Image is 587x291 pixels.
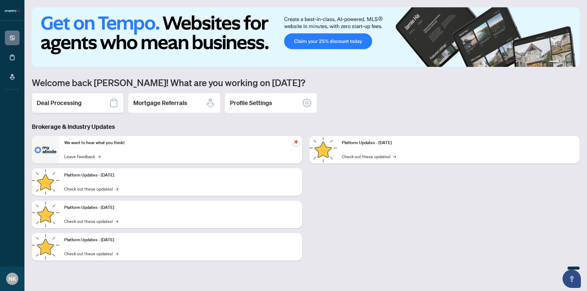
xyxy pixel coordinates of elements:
[64,250,118,257] a: Check out these updates!→
[549,61,559,63] button: 1
[32,201,59,228] img: Platform Updates - July 21, 2025
[561,61,564,63] button: 2
[133,99,187,107] h2: Mortgage Referrals
[115,250,118,257] span: →
[342,140,575,146] p: Platform Updates - [DATE]
[32,122,580,131] h3: Brokerage & Industry Updates
[32,168,59,196] img: Platform Updates - September 16, 2025
[64,153,101,160] a: Leave Feedback→
[32,7,580,67] img: Slide 0
[566,61,569,63] button: 3
[115,185,118,192] span: →
[563,270,581,288] button: Open asap
[64,204,297,211] p: Platform Updates - [DATE]
[342,153,396,160] a: Check out these updates!→
[571,61,574,63] button: 4
[230,99,272,107] h2: Profile Settings
[98,153,101,160] span: →
[64,237,297,243] p: Platform Updates - [DATE]
[64,218,118,224] a: Check out these updates!→
[64,140,297,146] p: We want to hear what you think!
[32,233,59,260] img: Platform Updates - July 8, 2025
[309,136,337,163] img: Platform Updates - June 23, 2025
[115,218,118,224] span: →
[64,172,297,179] p: Platform Updates - [DATE]
[37,99,82,107] h2: Deal Processing
[9,275,16,283] span: NK
[393,153,396,160] span: →
[292,138,300,146] span: pushpin
[5,9,20,13] img: logo
[32,136,59,163] img: We want to hear what you think!
[32,77,580,88] h1: Welcome back [PERSON_NAME]! What are you working on [DATE]?
[64,185,118,192] a: Check out these updates!→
